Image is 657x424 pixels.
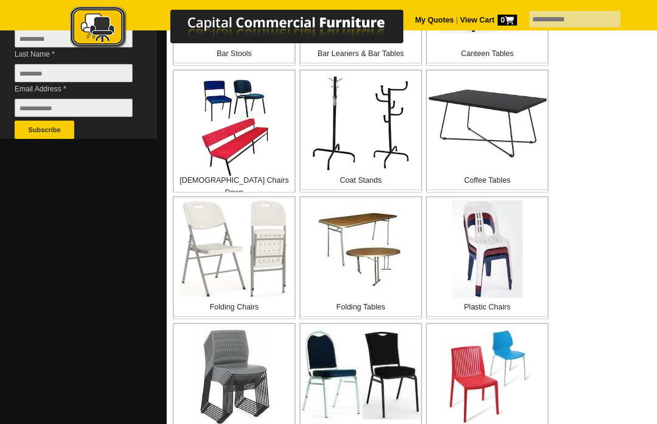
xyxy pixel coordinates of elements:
a: Capital Commercial Furniture Logo [36,6,462,54]
span: 0 [498,15,517,26]
input: Last Name * [15,64,133,82]
img: Church Chairs Pews [186,80,283,177]
a: View Cart0 [458,16,517,24]
span: Email Address * [15,83,133,95]
a: Coffee Tables Coffee Tables [426,69,549,193]
a: Folding Chairs Folding Chairs [173,196,296,319]
img: Coat Stands [311,74,411,171]
input: Email Address * [15,99,133,117]
img: Restaurant Cafe Chairs [301,328,421,423]
p: Coat Stands [301,174,421,186]
img: Coffee Tables [427,86,547,159]
p: Canteen Tables [427,48,547,60]
img: Folding Chairs [179,200,290,298]
img: Plastic Chairs [452,200,523,298]
p: [DEMOGRAPHIC_DATA] Chairs Pews [174,174,294,199]
a: Coat Stands Coat Stands [299,69,422,193]
button: Subscribe [15,121,74,139]
p: Coffee Tables [427,174,547,186]
img: Folding Tables [318,207,403,292]
img: Capital Commercial Furniture Logo [36,6,462,51]
a: Folding Tables Folding Tables [299,196,422,319]
p: Folding Chairs [174,301,294,313]
a: Plastic Chairs Plastic Chairs [426,196,549,319]
p: Plastic Chairs [427,301,547,313]
span: Last Name * [15,48,133,60]
input: First Name * [15,29,133,48]
a: Church Chairs Pews [DEMOGRAPHIC_DATA] Chairs Pews [173,69,296,193]
strong: View Cart [460,16,517,24]
p: Folding Tables [301,301,421,313]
